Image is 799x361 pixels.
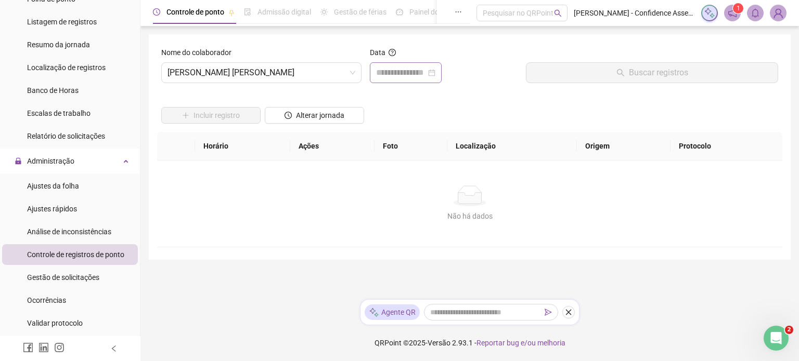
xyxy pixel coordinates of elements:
span: Resumo da jornada [27,41,90,49]
th: Origem [577,132,671,161]
th: Foto [375,132,447,161]
span: Validar protocolo [27,319,83,327]
th: Localização [447,132,577,161]
span: Análise de inconsistências [27,228,111,236]
div: Não há dados [170,210,770,222]
button: Buscar registros [526,62,778,83]
span: Ajustes da folha [27,182,79,190]
th: Horário [195,132,290,161]
label: Nome do colaborador [161,47,238,58]
span: [PERSON_NAME] - Confidence Assessoria e Administração de Condominios [574,7,695,19]
th: Ações [290,132,375,161]
span: Painel do DP [409,8,450,16]
sup: 1 [733,3,743,14]
span: file-done [244,8,251,16]
span: JOSÉ MILTON DA SILVA PRADO [167,63,355,83]
img: sparkle-icon.fc2bf0ac1784a2077858766a79e2daf3.svg [369,307,379,318]
span: search [554,9,562,17]
span: Ajustes rápidos [27,205,77,213]
span: Controle de registros de ponto [27,250,124,259]
span: Alterar jornada [296,110,344,121]
span: 1 [737,5,740,12]
span: linkedin [38,342,49,353]
span: ellipsis [455,8,462,16]
span: Banco de Horas [27,86,79,95]
button: Alterar jornada [265,107,364,124]
button: Incluir registro [161,107,261,124]
span: left [110,345,118,352]
span: Listagem de registros [27,18,97,26]
span: Controle de ponto [166,8,224,16]
img: sparkle-icon.fc2bf0ac1784a2077858766a79e2daf3.svg [704,7,715,19]
span: clock-circle [153,8,160,16]
footer: QRPoint © 2025 - 2.93.1 - [140,325,799,361]
th: Protocolo [671,132,782,161]
a: Alterar jornada [265,112,364,121]
span: Gestão de solicitações [27,273,99,282]
span: Escalas de trabalho [27,109,91,117]
span: sun [320,8,328,16]
span: Admissão digital [257,8,311,16]
span: instagram [54,342,65,353]
span: Gestão de férias [334,8,386,16]
span: close [565,309,572,316]
span: Reportar bug e/ou melhoria [476,339,565,347]
span: notification [728,8,737,18]
span: Ocorrências [27,296,66,304]
span: dashboard [396,8,403,16]
iframe: Intercom live chat [764,326,789,351]
span: facebook [23,342,33,353]
span: send [545,309,552,316]
span: Relatório de solicitações [27,132,105,140]
div: Agente QR [365,304,420,320]
span: Administração [27,157,74,165]
span: lock [15,157,22,165]
span: Data [370,48,385,57]
span: pushpin [228,9,235,16]
span: Versão [428,339,450,347]
span: question-circle [389,49,396,56]
img: 78724 [770,5,786,21]
span: Localização de registros [27,63,106,72]
span: clock-circle [285,112,292,119]
span: bell [751,8,760,18]
span: 2 [785,326,793,334]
